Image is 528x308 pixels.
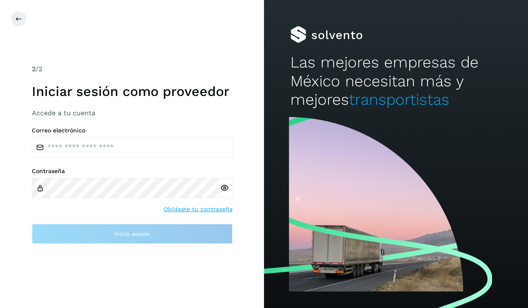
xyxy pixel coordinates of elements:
label: Correo electrónico [32,127,233,134]
button: Inicia sesión [32,224,233,244]
span: 2 [32,65,36,73]
h1: Iniciar sesión como proveedor [32,83,233,99]
span: Inicia sesión [114,231,150,237]
a: Olvidaste tu contraseña [164,205,233,214]
label: Contraseña [32,168,233,175]
h3: Accede a tu cuenta [32,109,233,117]
div: /2 [32,64,233,74]
h2: Las mejores empresas de México necesitan más y mejores [290,53,502,109]
span: transportistas [349,91,449,109]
